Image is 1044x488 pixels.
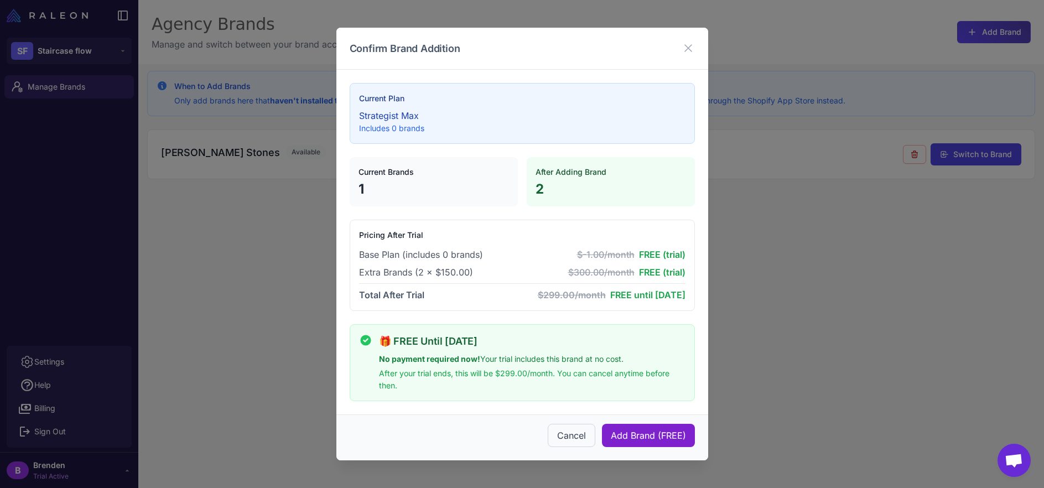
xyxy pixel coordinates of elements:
[350,41,460,56] h3: Confirm Brand Addition
[639,249,685,260] span: FREE (trial)
[359,166,509,178] h4: Current Brands
[536,166,686,178] h4: After Adding Brand
[568,267,635,278] span: $300.00/month
[538,289,606,300] span: $299.00/month
[359,180,509,198] p: 1
[536,180,686,198] p: 2
[379,353,685,365] p: Your trial includes this brand at no cost.
[379,367,685,392] p: After your trial ends, this will be $299.00/month. You can cancel anytime before then.
[998,444,1031,477] a: Open chat
[359,122,685,134] p: Includes 0 brands
[610,289,685,300] span: FREE until [DATE]
[577,249,635,260] span: $-1.00/month
[639,267,685,278] span: FREE (trial)
[379,334,685,349] h4: 🎁 FREE Until [DATE]
[359,109,685,122] p: Strategist Max
[359,266,473,279] span: Extra Brands (2 × $150.00)
[602,424,695,447] button: Add Brand (FREE)
[359,92,685,105] h4: Current Plan
[359,288,424,302] span: Total After Trial
[359,248,483,261] span: Base Plan (includes 0 brands)
[548,424,595,447] button: Cancel
[359,229,685,241] h4: Pricing After Trial
[379,354,480,364] strong: No payment required now!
